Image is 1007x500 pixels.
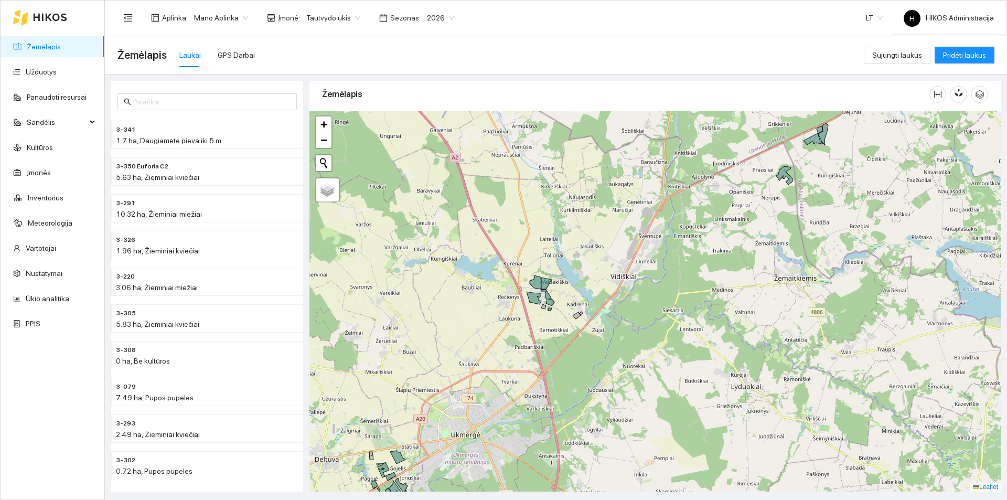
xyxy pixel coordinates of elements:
div: GPS Darbai [218,49,255,61]
button: Sujungti laukus [864,47,930,63]
span: 3-326 [116,235,135,245]
span: 2026 [427,10,454,26]
span: 3-305 [116,308,136,318]
span: Aplinka : [162,12,188,24]
a: Zoom out [316,132,331,148]
span: 3-302 [116,455,135,465]
span: 3-350 Euforia C2 [116,162,168,172]
a: Įmonės [27,168,51,177]
a: Leaflet [973,483,998,491]
span: shop [267,14,275,22]
a: Užduotys [26,68,57,76]
a: Pridėti laukus [935,51,994,59]
span: 3-341 [116,125,136,135]
a: PPIS [26,320,40,328]
span: 5.83 ha, Žieminiai kviečiai [116,320,199,328]
button: Pridėti laukus [935,47,994,63]
a: Žemėlapis [27,42,61,51]
span: 1.7 ha, Daugiametė pieva iki 5 m. [116,136,223,145]
a: Kultūros [27,143,53,152]
a: Ūkio analitika [26,294,69,303]
span: 2.49 ha, Žieminiai kviečiai [116,430,200,439]
span: Mano Aplinka [194,10,248,26]
span: 1.96 ha, Žieminiai kviečiai [116,247,200,255]
a: Sujungti laukus [864,51,930,59]
span: LT [866,10,883,26]
span: 3-220 [116,272,135,282]
span: Sujungti laukus [872,49,922,61]
div: Laukai [179,49,201,61]
span: Žemėlapis [117,47,167,63]
span: H [909,10,915,27]
span: + [320,118,327,131]
button: menu-fold [117,7,138,28]
span: Tautvydo ūkis [306,10,360,26]
span: − [320,133,327,146]
span: 10.32 ha, Žieminiai miežiai [116,210,202,218]
span: Sandėlis [27,112,87,133]
span: Pridėti laukus [943,49,986,61]
a: Vartotojai [26,244,56,252]
span: 3-291 [116,198,135,208]
span: search [124,98,131,105]
span: 3-079 [116,382,136,392]
span: Sezonas : [390,12,421,24]
span: menu-fold [123,13,133,23]
span: 3-308 [116,345,136,355]
span: 3.06 ha, Žieminiai miežiai [116,283,198,292]
button: Initiate a new search [316,155,331,171]
a: Meteorologija [28,219,72,227]
span: Įmonė : [278,12,300,24]
span: calendar [379,14,388,22]
a: Zoom in [316,116,331,132]
span: 0 ha, Be kultūros [116,357,170,365]
span: 0.72 ha, Pupos pupelės [116,467,192,475]
span: layout [151,14,159,22]
div: Žemėlapis [322,79,929,109]
input: Paieška [133,96,291,108]
span: 5.63 ha, Žieminiai kviečiai [116,173,199,182]
a: Layers [316,178,339,201]
span: 3-293 [116,419,135,429]
span: 7.49 ha, Pupos pupelės [116,393,194,402]
a: Nustatymai [26,269,62,278]
a: Inventorius [28,194,63,202]
button: column-width [929,86,946,103]
span: column-width [930,90,946,99]
a: Panaudoti resursai [27,93,87,101]
span: HIKOS Administracija [904,14,994,22]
